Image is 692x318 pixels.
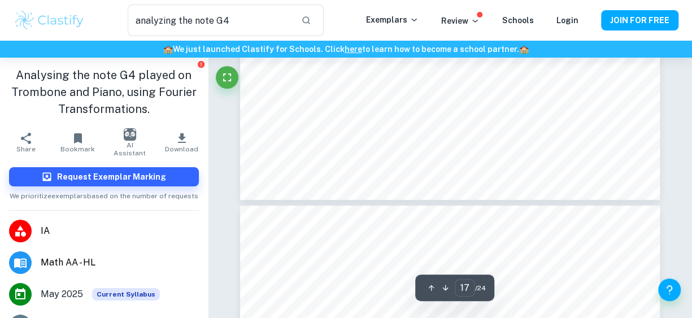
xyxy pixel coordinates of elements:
span: 🏫 [519,45,529,54]
span: AI Assistant [111,141,149,157]
button: Download [156,127,208,158]
button: Fullscreen [216,66,238,89]
button: JOIN FOR FREE [601,10,678,31]
input: Search for any exemplars... [128,5,293,36]
button: Bookmark [52,127,104,158]
span: Share [16,145,36,153]
span: IA [41,224,199,238]
button: Request Exemplar Marking [9,167,199,186]
span: May 2025 [41,287,83,301]
a: Schools [502,16,534,25]
span: We prioritize exemplars based on the number of requests [10,186,198,201]
span: Bookmark [60,145,95,153]
span: / 24 [475,283,485,293]
span: 🏫 [163,45,173,54]
a: Login [556,16,578,25]
div: This exemplar is based on the current syllabus. Feel free to refer to it for inspiration/ideas wh... [92,288,160,300]
h6: We just launched Clastify for Schools. Click to learn how to become a school partner. [2,43,690,55]
h6: Request Exemplar Marking [57,171,166,183]
button: AI Assistant [104,127,156,158]
img: Clastify logo [14,9,85,32]
span: Math AA - HL [41,256,199,269]
a: here [345,45,362,54]
p: Exemplars [366,14,419,26]
button: Help and Feedback [658,278,681,301]
span: Current Syllabus [92,288,160,300]
p: Review [441,15,480,27]
button: Report issue [197,60,206,68]
img: AI Assistant [124,128,136,141]
h1: Analysing the note G4 played on Trombone and Piano, using Fourier Transformations. [9,67,199,117]
span: Download [165,145,198,153]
